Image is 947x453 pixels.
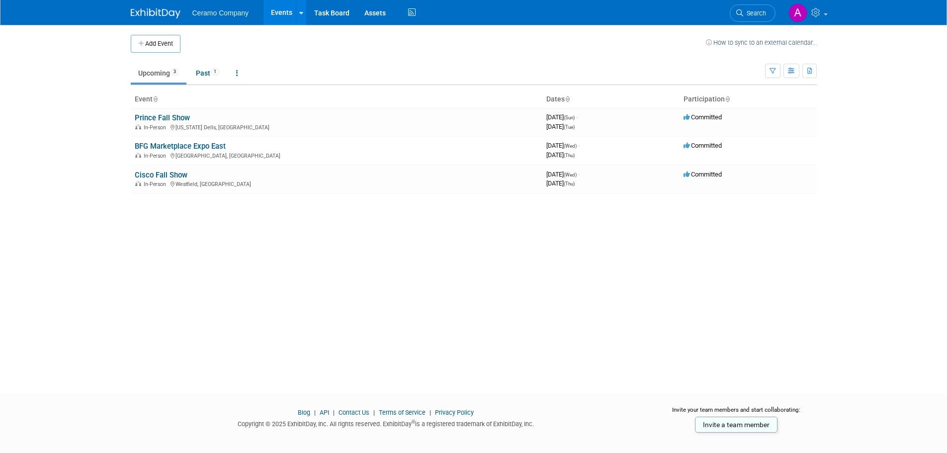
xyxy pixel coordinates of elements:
th: Event [131,91,542,108]
span: - [578,171,580,178]
div: Westfield, [GEOGRAPHIC_DATA] [135,180,538,187]
a: Cisco Fall Show [135,171,187,180]
div: [US_STATE] Dells, [GEOGRAPHIC_DATA] [135,123,538,131]
a: Past1 [188,64,227,83]
div: [GEOGRAPHIC_DATA], [GEOGRAPHIC_DATA] [135,151,538,159]
span: Search [743,9,766,17]
span: | [427,409,433,416]
a: BFG Marketplace Expo East [135,142,226,151]
span: Committed [684,142,722,149]
a: Invite a team member [695,417,777,433]
a: Sort by Event Name [153,95,158,103]
th: Dates [542,91,680,108]
span: (Thu) [564,153,575,158]
img: Ayesha Begum [788,3,807,22]
span: | [371,409,377,416]
span: [DATE] [546,123,575,130]
img: In-Person Event [135,181,141,186]
span: Committed [684,113,722,121]
span: [DATE] [546,171,580,178]
span: (Thu) [564,181,575,186]
th: Participation [680,91,817,108]
a: Privacy Policy [435,409,474,416]
a: Sort by Participation Type [725,95,730,103]
a: Search [730,4,775,22]
span: - [576,113,578,121]
span: | [312,409,318,416]
span: 3 [171,68,179,76]
span: (Tue) [564,124,575,130]
div: Copyright © 2025 ExhibitDay, Inc. All rights reserved. ExhibitDay is a registered trademark of Ex... [131,417,642,429]
a: How to sync to an external calendar... [706,39,817,46]
span: In-Person [144,153,169,159]
a: Upcoming3 [131,64,186,83]
a: Blog [298,409,310,416]
span: [DATE] [546,180,575,187]
sup: ® [412,419,415,425]
img: In-Person Event [135,153,141,158]
span: Ceramo Company [192,9,249,17]
a: API [320,409,329,416]
span: Committed [684,171,722,178]
div: Invite your team members and start collaborating: [656,406,817,421]
span: (Wed) [564,143,577,149]
span: (Sun) [564,115,575,120]
span: [DATE] [546,151,575,159]
span: (Wed) [564,172,577,178]
img: ExhibitDay [131,8,180,18]
a: Sort by Start Date [565,95,570,103]
button: Add Event [131,35,180,53]
a: Terms of Service [379,409,426,416]
span: 1 [211,68,219,76]
span: [DATE] [546,113,578,121]
span: - [578,142,580,149]
a: Prince Fall Show [135,113,190,122]
img: In-Person Event [135,124,141,129]
span: [DATE] [546,142,580,149]
span: In-Person [144,124,169,131]
a: Contact Us [339,409,369,416]
span: | [331,409,337,416]
span: In-Person [144,181,169,187]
